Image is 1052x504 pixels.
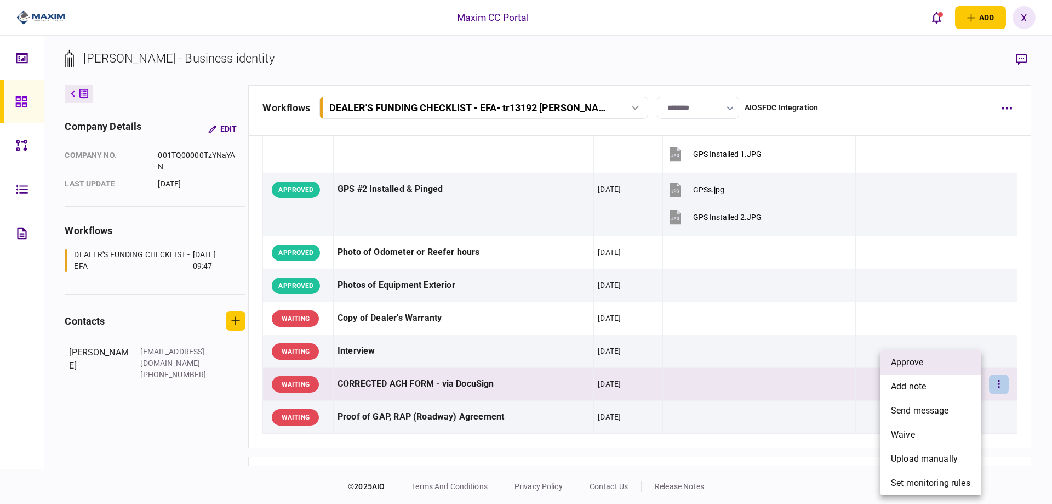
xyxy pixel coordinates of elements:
[891,452,958,466] span: upload manually
[891,477,970,490] span: set monitoring rules
[891,356,923,369] span: approve
[891,404,949,417] span: send message
[891,428,915,441] span: waive
[891,380,926,393] span: add note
